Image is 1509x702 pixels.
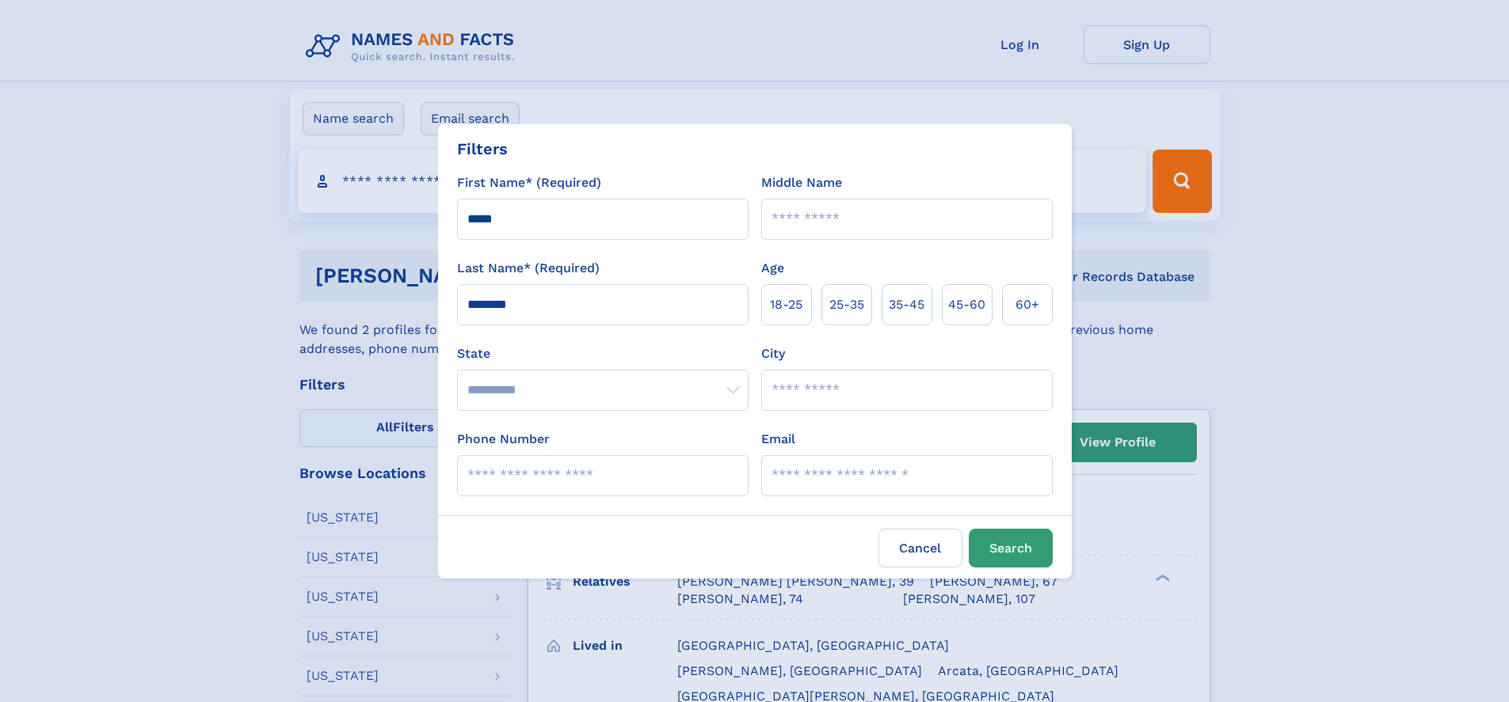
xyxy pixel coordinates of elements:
span: 18‑25 [770,295,802,314]
label: Middle Name [761,173,842,192]
label: Last Name* (Required) [457,259,600,278]
div: Filters [457,137,508,161]
label: First Name* (Required) [457,173,601,192]
label: Cancel [878,529,962,567]
span: 60+ [1016,295,1039,314]
label: Age [761,259,784,278]
span: 25‑35 [829,295,864,314]
label: Email [761,430,795,449]
span: 35‑45 [889,295,924,314]
button: Search [969,529,1053,567]
label: Phone Number [457,430,550,449]
span: 45‑60 [948,295,985,314]
label: State [457,344,749,363]
label: City [761,344,785,363]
